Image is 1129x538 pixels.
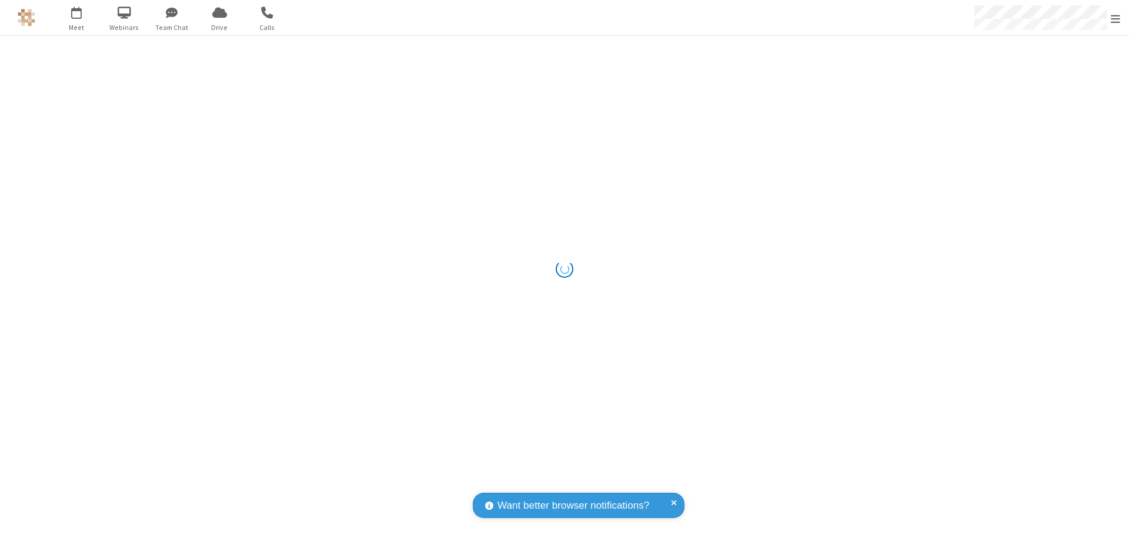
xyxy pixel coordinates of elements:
[18,9,35,26] img: QA Selenium DO NOT DELETE OR CHANGE
[198,22,242,33] span: Drive
[55,22,99,33] span: Meet
[497,498,649,513] span: Want better browser notifications?
[102,22,146,33] span: Webinars
[245,22,289,33] span: Calls
[150,22,194,33] span: Team Chat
